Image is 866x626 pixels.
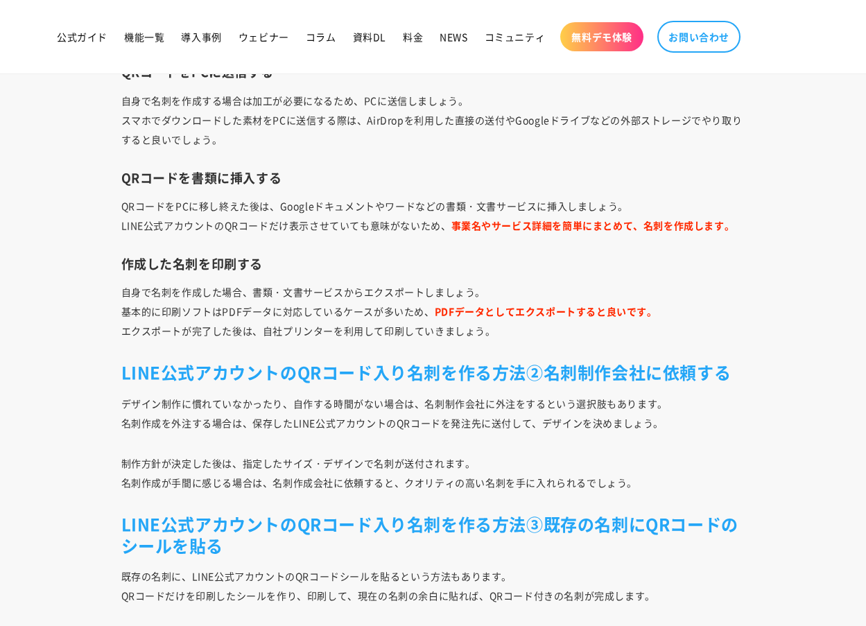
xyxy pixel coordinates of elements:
[121,361,745,383] h2: LINE公式アカウントのQRコード入り名刺を作る方法②名刺制作会社に依頼する
[116,22,173,51] a: 機能一覧
[451,218,735,232] strong: 事業名やサービス詳細を簡単にまとめて、名刺を作成します。
[476,22,554,51] a: コミュニティ
[173,22,230,51] a: 導入事例
[345,22,395,51] a: 資料DL
[353,31,386,43] span: 資料DL
[181,31,221,43] span: 導入事例
[49,22,116,51] a: 公式ガイド
[431,22,476,51] a: NEWS
[239,31,289,43] span: ウェビナー
[668,31,729,43] span: お問い合わせ
[395,22,431,51] a: 料金
[297,22,345,51] a: コラム
[121,64,745,80] h3: QRコードをPCに送信する
[435,304,657,318] strong: PDFデータとしてエクスポートすると良いです。
[121,282,745,340] p: 自身で名刺を作成した場合、書類・文書サービスからエクスポートしましょう。 基本的に印刷ソフトはPDFデータに対応しているケースが多いため、 エクスポートが完了した後は、自社プリンターを利用して印...
[657,21,741,53] a: お問い合わせ
[121,170,745,186] h3: QRコードを書類に挿入する
[57,31,107,43] span: 公式ガイド
[121,196,745,235] p: QRコードをPCに移し終えた後は、Googleドキュメントやワードなどの書類・文書サービスに挿入しましょう。 LINE公式アカウントのQRコードだけ表示させていても意味がないため、
[440,31,467,43] span: NEWS
[485,31,546,43] span: コミュニティ
[121,256,745,272] h3: 作成した名刺を印刷する
[403,31,423,43] span: 料金
[230,22,297,51] a: ウェビナー
[121,453,745,492] p: 制作方針が決定した後は、指定したサイズ・デザインで名刺が送付されます。 名刺作成が手間に感じる場合は、名刺作成会社に依頼すると、クオリティの高い名刺を手に入れられるでしょう。
[121,91,745,149] p: 自身で名刺を作成する場合は加工が必要になるため、PCに送信しましょう。 スマホでダウンロードした素材をPCに送信する際は、AirDropを利用した直接の送付やGoogleドライブなどの外部ストレ...
[121,566,745,605] p: 既存の名刺に、LINE公式アカウントのQRコードシールを貼るという方法もあります。 QRコードだけを印刷したシールを作り、印刷して、現在の名刺の余白に貼れば、QRコード付きの名刺が完成します。
[571,31,632,43] span: 無料デモ体験
[121,394,745,433] p: デザイン制作に慣れていなかったり、自作する時間がない場合は、名刺制作会社に外注をするという選択肢もあります。 名刺作成を外注する場合は、保存したLINE公式アカウントのQRコードを発注先に送付し...
[121,513,745,556] h2: LINE公式アカウントのQRコード入り名刺を作る方法③既存の名刺にQRコードのシールを貼る
[560,22,643,51] a: 無料デモ体験
[124,31,164,43] span: 機能一覧
[306,31,336,43] span: コラム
